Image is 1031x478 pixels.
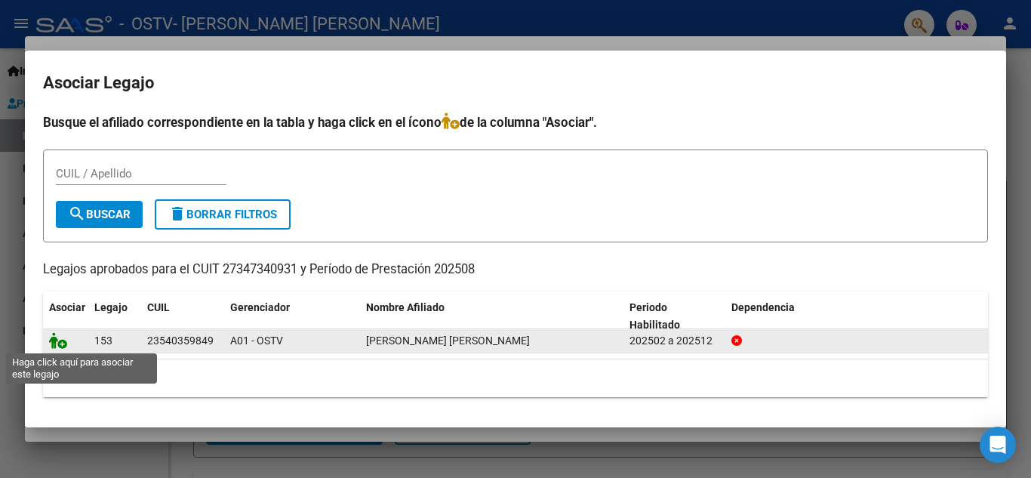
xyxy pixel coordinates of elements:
[230,335,283,347] span: A01 - OSTV
[623,291,725,341] datatable-header-cell: Periodo Habilitado
[360,291,623,341] datatable-header-cell: Nombre Afiliado
[94,301,128,313] span: Legajo
[224,291,360,341] datatable-header-cell: Gerenciador
[147,332,214,350] div: 23540359849
[68,208,131,221] span: Buscar
[629,332,719,350] div: 202502 a 202512
[980,427,1016,463] div: Open Intercom Messenger
[725,291,989,341] datatable-header-cell: Dependencia
[366,335,530,347] span: MARTINEZ ALVAREZ BENICIO ALEJO
[43,261,988,279] p: Legajos aprobados para el CUIT 27347340931 y Período de Prestación 202508
[168,208,277,221] span: Borrar Filtros
[230,301,290,313] span: Gerenciador
[88,291,141,341] datatable-header-cell: Legajo
[155,199,291,230] button: Borrar Filtros
[94,335,112,347] span: 153
[43,291,88,341] datatable-header-cell: Asociar
[147,301,170,313] span: CUIL
[68,205,86,223] mat-icon: search
[49,301,85,313] span: Asociar
[141,291,224,341] datatable-header-cell: CUIL
[56,201,143,228] button: Buscar
[629,301,680,331] span: Periodo Habilitado
[168,205,186,223] mat-icon: delete
[731,301,795,313] span: Dependencia
[43,69,988,97] h2: Asociar Legajo
[43,113,988,132] h4: Busque el afiliado correspondiente en la tabla y haga click en el ícono de la columna "Asociar".
[43,359,988,397] div: 1 registros
[366,301,445,313] span: Nombre Afiliado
